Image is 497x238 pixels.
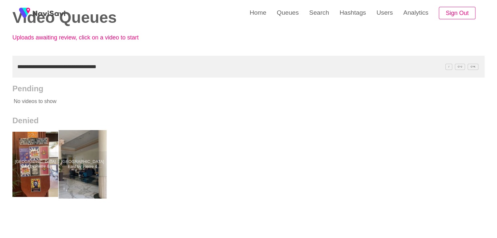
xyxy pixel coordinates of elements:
[12,116,485,125] h2: Denied
[455,64,465,70] span: C^J
[12,84,485,93] h2: Pending
[33,10,65,16] img: fireSpot
[16,5,33,21] img: fireSpot
[12,132,60,197] a: [GEOGRAPHIC_DATA] East by Pierre & VacancesHotel Benidorm East by Pierre & Vacances
[445,64,452,70] span: /
[439,7,475,20] button: Sign Out
[60,132,107,197] a: [GEOGRAPHIC_DATA] East by Pierre & VacancesHotel Benidorm East by Pierre & Vacances
[12,34,156,41] p: Uploads awaiting review, click on a video to start
[12,93,437,110] p: No videos to show
[468,64,478,70] span: C^K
